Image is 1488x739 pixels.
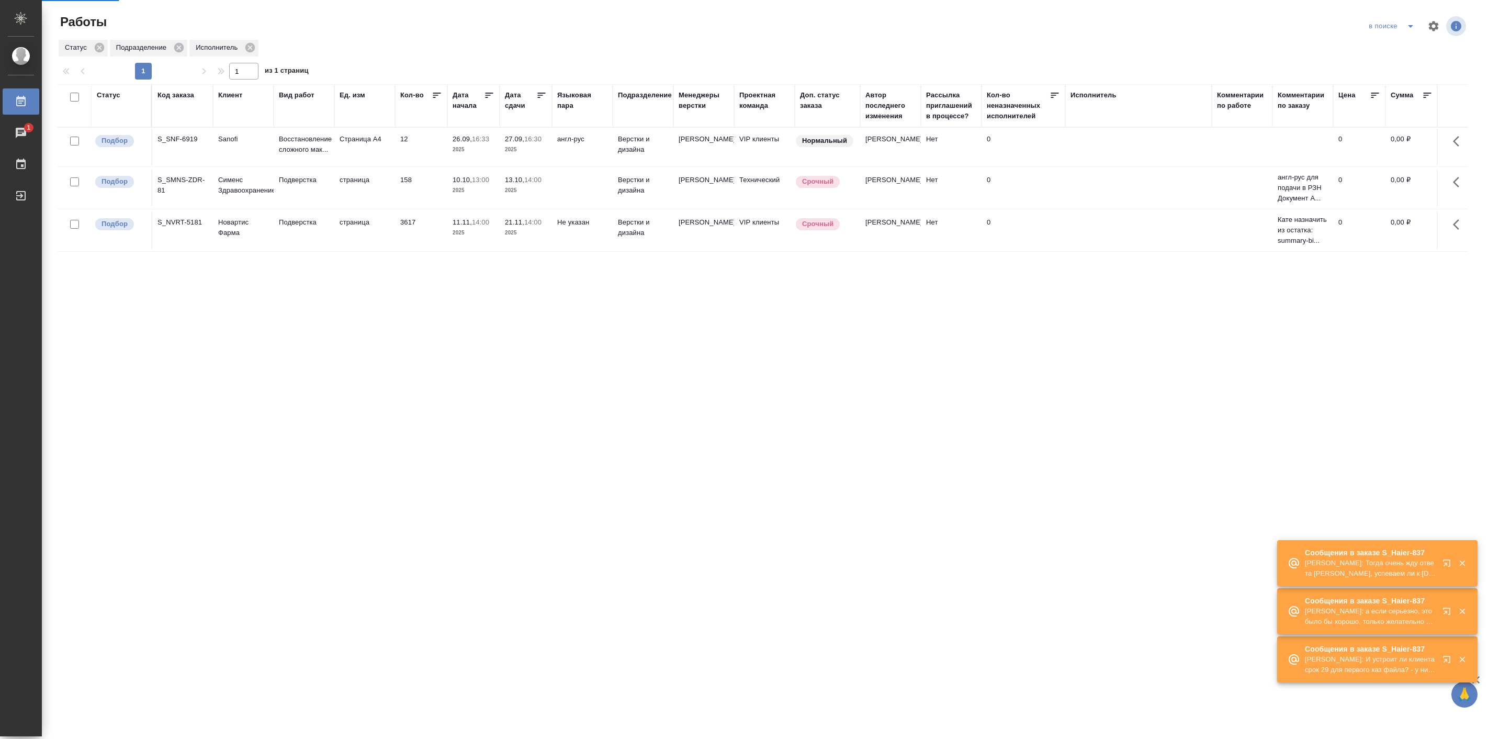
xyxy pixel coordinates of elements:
td: [PERSON_NAME] [860,170,921,206]
button: Закрыть [1451,655,1473,664]
p: Исполнитель [196,42,241,53]
p: 14:00 [472,218,489,226]
div: Языковая пара [557,90,607,111]
p: Подбор [102,219,128,229]
div: Дата начала [453,90,484,111]
td: 3617 [395,212,447,249]
p: 2025 [505,185,547,196]
div: Исполнитель [1070,90,1117,100]
p: 16:30 [524,135,542,143]
button: Закрыть [1451,607,1473,616]
div: Код заказа [157,90,194,100]
td: [PERSON_NAME] [860,129,921,165]
p: 2025 [453,228,494,238]
div: Комментарии по заказу [1278,90,1328,111]
p: 13:00 [472,176,489,184]
p: 14:00 [524,218,542,226]
p: [PERSON_NAME]: а если серьезно, это было бы хорошо, только желательно утро-обед, а не вечер [1305,606,1436,627]
td: Не указан [552,212,613,249]
td: 0,00 ₽ [1385,129,1438,165]
p: Восстановление сложного мак... [279,134,329,155]
div: Комментарии по работе [1217,90,1267,111]
td: Технический [734,170,795,206]
td: 0 [982,212,1065,249]
div: Клиент [218,90,242,100]
div: Доп. статус заказа [800,90,855,111]
p: Сообщения в заказе S_Haier-837 [1305,596,1436,606]
button: Открыть в новой вкладке [1436,553,1461,578]
p: Срочный [802,176,833,187]
a: 1 [3,120,39,146]
span: Посмотреть информацию [1446,16,1468,36]
p: 27.09, [505,135,524,143]
td: 0 [1333,129,1385,165]
td: Нет [921,212,982,249]
div: Подразделение [110,40,187,57]
p: 2025 [453,144,494,155]
div: Подразделение [618,90,672,100]
div: Сумма [1391,90,1413,100]
div: S_SNF-6919 [157,134,208,144]
p: [PERSON_NAME] [679,134,729,144]
button: Закрыть [1451,558,1473,568]
div: Статус [59,40,108,57]
span: из 1 страниц [265,64,309,80]
td: [PERSON_NAME] [860,212,921,249]
button: Здесь прячутся важные кнопки [1447,170,1472,195]
div: Дата сдачи [505,90,536,111]
p: Кате назначить из остатка: summary-bi... [1278,215,1328,246]
p: Подбор [102,176,128,187]
td: 0 [1333,170,1385,206]
td: 0,00 ₽ [1385,212,1438,249]
span: Работы [58,14,107,30]
td: 12 [395,129,447,165]
div: Статус [97,90,120,100]
div: Автор последнего изменения [865,90,916,121]
td: Верстки и дизайна [613,212,673,249]
p: 14:00 [524,176,542,184]
p: Подверстка [279,217,329,228]
p: Сообщения в заказе S_Haier-837 [1305,644,1436,654]
td: Верстки и дизайна [613,129,673,165]
span: 1 [20,122,37,133]
p: Sanofi [218,134,268,144]
p: [PERSON_NAME] [679,175,729,185]
div: S_SMNS-ZDR-81 [157,175,208,196]
p: Статус [65,42,91,53]
div: S_NVRT-5181 [157,217,208,228]
div: Вид работ [279,90,314,100]
td: 0 [982,129,1065,165]
p: Подразделение [116,42,170,53]
p: Нормальный [802,136,847,146]
div: Исполнитель [189,40,258,57]
p: англ-рус для подачи в РЗН Документ A... [1278,172,1328,204]
div: Можно подбирать исполнителей [94,134,146,148]
div: Ед. изм [340,90,365,100]
p: 16:33 [472,135,489,143]
div: Кол-во [400,90,424,100]
p: Сообщения в заказе S_Haier-837 [1305,547,1436,558]
td: страница [334,170,395,206]
p: 2025 [453,185,494,196]
p: Новартис Фарма [218,217,268,238]
p: Подверстка [279,175,329,185]
p: Сименс Здравоохранение [218,175,268,196]
div: Проектная команда [739,90,790,111]
td: Нет [921,129,982,165]
button: Здесь прячутся важные кнопки [1447,212,1472,237]
td: Страница А4 [334,129,395,165]
td: Верстки и дизайна [613,170,673,206]
div: Можно подбирать исполнителей [94,217,146,231]
td: Нет [921,170,982,206]
p: 10.10, [453,176,472,184]
td: 0 [982,170,1065,206]
p: Срочный [802,219,833,229]
p: 21.11, [505,218,524,226]
p: 11.11, [453,218,472,226]
td: 158 [395,170,447,206]
td: VIP клиенты [734,212,795,249]
p: 13.10, [505,176,524,184]
p: 2025 [505,228,547,238]
button: Открыть в новой вкладке [1436,601,1461,626]
td: 0,00 ₽ [1385,170,1438,206]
